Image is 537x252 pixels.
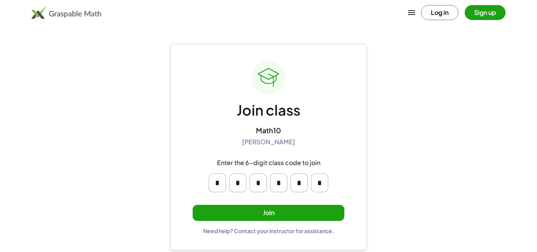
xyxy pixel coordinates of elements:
[270,173,287,192] input: Please enter OTP character 4
[256,126,281,135] div: Math10
[421,5,458,20] button: Log in
[250,173,267,192] input: Please enter OTP character 3
[242,138,295,146] div: [PERSON_NAME]
[311,173,328,192] input: Please enter OTP character 6
[193,205,344,221] button: Join
[291,173,308,192] input: Please enter OTP character 5
[217,159,320,167] div: Enter the 6-digit class code to join
[465,5,506,20] button: Sign up
[203,227,334,234] div: Need help? Contact your instructor for assistance.
[237,101,300,120] div: Join class
[209,173,226,192] input: Please enter OTP character 1
[229,173,246,192] input: Please enter OTP character 2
